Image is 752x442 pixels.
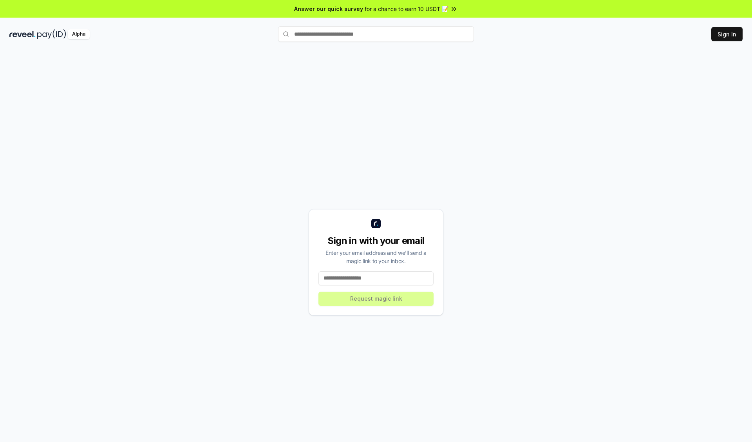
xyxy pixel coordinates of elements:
span: for a chance to earn 10 USDT 📝 [365,5,448,13]
button: Sign In [711,27,743,41]
img: pay_id [37,29,66,39]
img: logo_small [371,219,381,228]
span: Answer our quick survey [294,5,363,13]
div: Alpha [68,29,90,39]
div: Enter your email address and we’ll send a magic link to your inbox. [318,249,434,265]
img: reveel_dark [9,29,36,39]
div: Sign in with your email [318,235,434,247]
